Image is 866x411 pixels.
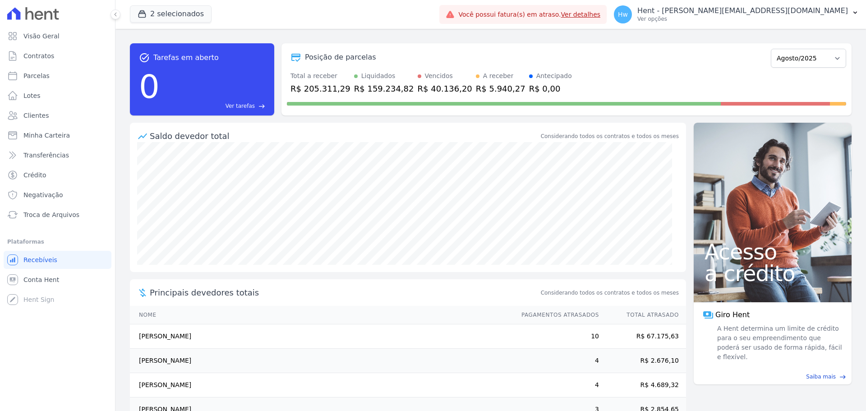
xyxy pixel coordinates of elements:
[418,83,472,95] div: R$ 40.136,20
[4,166,111,184] a: Crédito
[290,83,350,95] div: R$ 205.311,29
[23,171,46,180] span: Crédito
[705,241,841,263] span: Acesso
[637,6,848,15] p: Hent - [PERSON_NAME][EMAIL_ADDRESS][DOMAIN_NAME]
[23,210,79,219] span: Troca de Arquivos
[529,83,572,95] div: R$ 0,00
[23,32,60,41] span: Visão Geral
[513,349,599,373] td: 4
[130,349,513,373] td: [PERSON_NAME]
[599,324,686,349] td: R$ 67.175,63
[4,271,111,289] a: Conta Hent
[290,71,350,81] div: Total a receber
[476,83,525,95] div: R$ 5.940,27
[23,275,59,284] span: Conta Hent
[541,132,679,140] div: Considerando todos os contratos e todos os meses
[226,102,255,110] span: Ver tarefas
[4,47,111,65] a: Contratos
[23,190,63,199] span: Negativação
[541,289,679,297] span: Considerando todos os contratos e todos os meses
[305,52,376,63] div: Posição de parcelas
[4,87,111,105] a: Lotes
[4,126,111,144] a: Minha Carteira
[4,27,111,45] a: Visão Geral
[7,236,108,247] div: Plataformas
[4,67,111,85] a: Parcelas
[705,263,841,284] span: a crédito
[354,83,414,95] div: R$ 159.234,82
[425,71,453,81] div: Vencidos
[4,251,111,269] a: Recebíveis
[130,306,513,324] th: Nome
[715,324,843,362] span: A Hent determina um limite de crédito para o seu empreendimento que poderá ser usado de forma ráp...
[23,255,57,264] span: Recebíveis
[23,91,41,100] span: Lotes
[139,52,150,63] span: task_alt
[23,51,54,60] span: Contratos
[513,373,599,397] td: 4
[130,324,513,349] td: [PERSON_NAME]
[513,306,599,324] th: Pagamentos Atrasados
[4,146,111,164] a: Transferências
[839,374,846,380] span: east
[561,11,601,18] a: Ver detalhes
[150,130,539,142] div: Saldo devedor total
[806,373,836,381] span: Saiba mais
[599,306,686,324] th: Total Atrasado
[699,373,846,381] a: Saiba mais east
[361,71,396,81] div: Liquidados
[599,373,686,397] td: R$ 4.689,32
[536,71,572,81] div: Antecipado
[4,206,111,224] a: Troca de Arquivos
[4,106,111,125] a: Clientes
[139,63,160,110] div: 0
[130,373,513,397] td: [PERSON_NAME]
[458,10,600,19] span: Você possui fatura(s) em atraso.
[23,131,70,140] span: Minha Carteira
[150,286,539,299] span: Principais devedores totais
[23,71,50,80] span: Parcelas
[607,2,866,27] button: Hw Hent - [PERSON_NAME][EMAIL_ADDRESS][DOMAIN_NAME] Ver opções
[23,151,69,160] span: Transferências
[483,71,514,81] div: A receber
[163,102,265,110] a: Ver tarefas east
[130,5,212,23] button: 2 selecionados
[637,15,848,23] p: Ver opções
[715,309,750,320] span: Giro Hent
[513,324,599,349] td: 10
[618,11,628,18] span: Hw
[153,52,219,63] span: Tarefas em aberto
[4,186,111,204] a: Negativação
[599,349,686,373] td: R$ 2.676,10
[258,103,265,110] span: east
[23,111,49,120] span: Clientes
